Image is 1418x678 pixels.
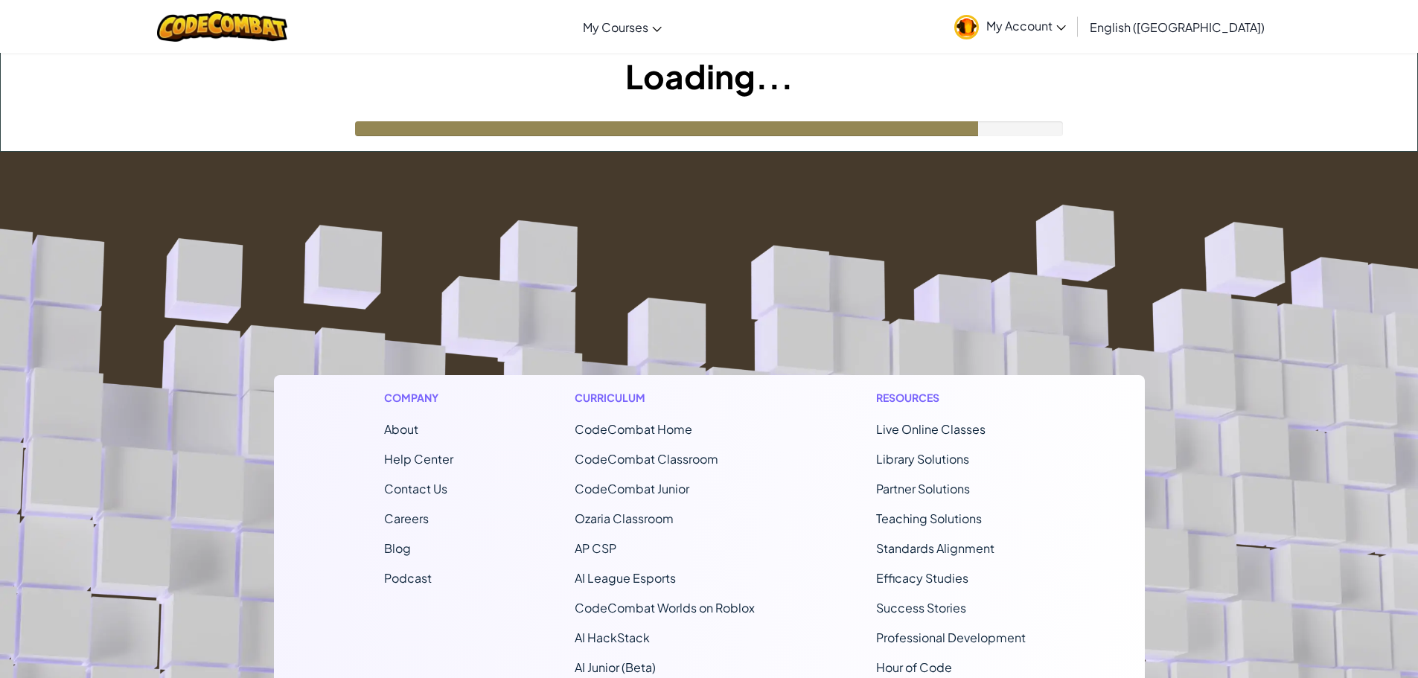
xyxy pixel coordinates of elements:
[876,421,986,437] a: Live Online Classes
[384,451,453,467] a: Help Center
[384,390,453,406] h1: Company
[384,570,432,586] a: Podcast
[575,390,755,406] h1: Curriculum
[1,53,1417,99] h1: Loading...
[583,19,648,35] span: My Courses
[575,630,650,645] a: AI HackStack
[876,630,1026,645] a: Professional Development
[954,15,979,39] img: avatar
[384,511,429,526] a: Careers
[575,421,692,437] span: CodeCombat Home
[1090,19,1265,35] span: English ([GEOGRAPHIC_DATA])
[575,481,689,496] a: CodeCombat Junior
[157,11,287,42] img: CodeCombat logo
[1082,7,1272,47] a: English ([GEOGRAPHIC_DATA])
[575,600,755,615] a: CodeCombat Worlds on Roblox
[384,540,411,556] a: Blog
[876,540,994,556] a: Standards Alignment
[876,481,970,496] a: Partner Solutions
[575,7,669,47] a: My Courses
[575,570,676,586] a: AI League Esports
[876,511,982,526] a: Teaching Solutions
[575,659,656,675] a: AI Junior (Beta)
[384,481,447,496] span: Contact Us
[384,421,418,437] a: About
[876,570,968,586] a: Efficacy Studies
[876,600,966,615] a: Success Stories
[575,511,674,526] a: Ozaria Classroom
[876,659,952,675] a: Hour of Code
[947,3,1073,50] a: My Account
[876,390,1035,406] h1: Resources
[986,18,1066,33] span: My Account
[876,451,969,467] a: Library Solutions
[575,451,718,467] a: CodeCombat Classroom
[575,540,616,556] a: AP CSP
